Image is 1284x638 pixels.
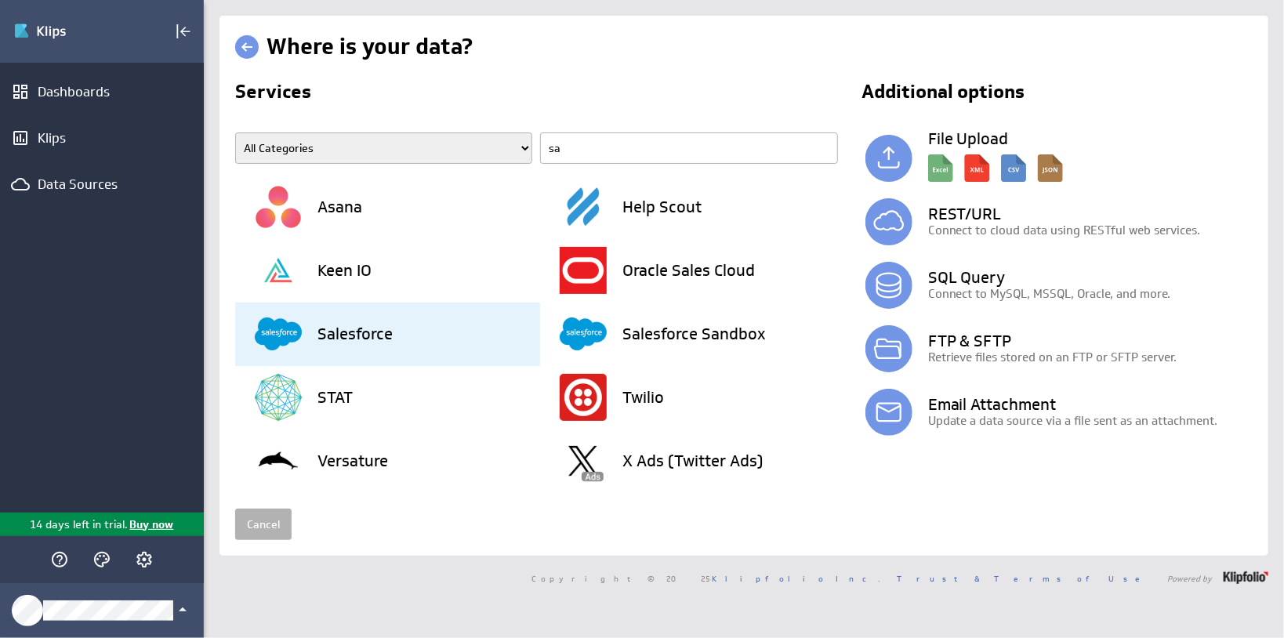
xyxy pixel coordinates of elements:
svg: Themes [92,550,111,569]
img: image6723068961370721886.png [560,437,607,484]
p: Update a data source via a file sent as an attachment. [928,412,1253,429]
div: Account and settings [131,546,158,573]
input: Find a Service... [540,132,837,164]
img: ftp.svg [865,325,912,372]
img: image772416011628122514.png [255,183,302,230]
div: Klips [38,129,166,147]
img: image2928399484793172735.png [560,374,607,421]
span: Copyright © 2025 [531,575,880,582]
p: Connect to cloud data using RESTful web services. [928,222,1253,238]
img: image3141026263079664846.png [560,310,607,357]
div: Data Sources [38,176,166,193]
h3: File Upload [928,131,1253,147]
h3: Versature [317,453,388,469]
h2: Additional options [846,82,1248,107]
h3: Keen IO [317,263,372,278]
img: image229399363735899830.png [255,437,302,484]
img: logo-footer.png [1224,571,1268,584]
img: image2757062795381352603.png [255,374,302,421]
h3: Email Attachment [928,397,1253,412]
h3: SQL Query [928,270,1253,285]
h3: REST/URL [928,206,1253,222]
h3: Oracle Sales Cloud [622,263,755,278]
h3: Twilio [622,390,664,405]
h2: Services [235,82,841,107]
div: Themes [89,546,115,573]
p: 14 days left in trial. [31,517,129,533]
img: Klipfolio klips logo [13,19,123,44]
h1: Where is your data? [267,32,473,61]
img: email.svg [865,389,912,436]
h3: Salesforce Sandbox [622,326,766,342]
img: simple_rest.svg [865,198,912,245]
svg: Account and settings [135,550,154,569]
h3: X Ads (Twitter Ads) [622,453,763,469]
h3: Salesforce [317,326,393,342]
img: image1117382878451156837.png [560,247,607,294]
img: local.svg [865,135,912,182]
h3: FTP & SFTP [928,333,1253,349]
img: local_description.svg [928,147,1063,182]
h3: STAT [317,390,353,405]
h3: Asana [317,199,362,215]
p: Retrieve files stored on an FTP or SFTP server. [928,349,1253,365]
p: Connect to MySQL, MSSQL, Oracle, and more. [928,285,1253,302]
div: Collapse [170,18,197,45]
a: Cancel [235,509,292,540]
img: image5716694900668846454.png [255,247,302,294]
a: Trust & Terms of Use [897,573,1151,584]
div: Go to Dashboards [13,19,123,44]
div: Help [46,546,73,573]
p: Buy now [129,517,174,533]
a: Klipfolio Inc. [712,573,880,584]
div: Dashboards [38,83,166,100]
img: database.svg [865,262,912,309]
img: image2684012380898676196.png [560,183,607,230]
img: image1915121390589644725.png [255,310,302,357]
span: Powered by [1167,575,1212,582]
h3: Help Scout [622,199,702,215]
